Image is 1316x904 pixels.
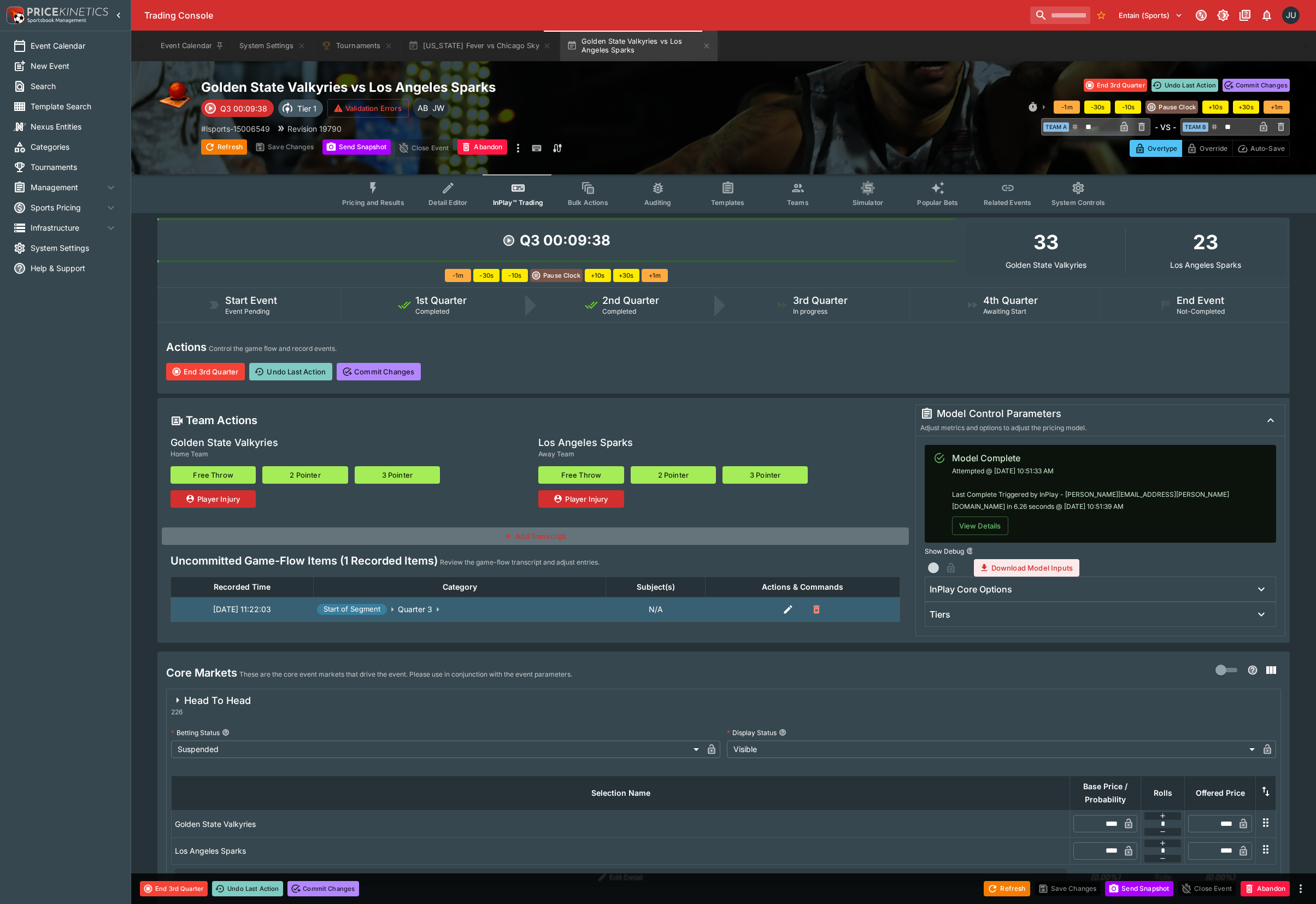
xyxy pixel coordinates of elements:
[1073,871,1138,883] h6: (0.00%)
[1084,79,1147,92] button: End 3rd Quarter
[502,269,528,282] button: -10s
[172,776,1070,811] th: Selection Name
[1250,143,1285,154] p: Auto-Save
[1130,140,1182,157] button: Overtype
[144,10,1026,21] div: Trading Console
[1241,882,1290,893] span: Mark an event as closed and abandoned.
[171,707,251,718] span: 226
[1282,7,1300,24] div: Justin.Walsh
[157,79,192,114] img: basketball.png
[171,466,256,484] button: Free Throw
[201,123,270,134] p: Copy To Clipboard
[1235,5,1255,25] button: Documentation
[974,559,1079,577] button: Download Model Inputs
[337,363,421,380] button: Commit Changes
[322,139,391,155] button: Send Snapshot
[31,40,117,51] span: Event Calendar
[31,242,117,254] span: System Settings
[538,449,633,460] span: Away Team
[793,294,848,307] h5: 3rd Quarter
[249,363,332,380] button: Undo Last Action
[31,141,117,152] span: Categories
[212,881,283,896] button: Undo Last Action
[984,198,1031,207] span: Related Events
[428,98,448,118] div: Justin Walsh
[239,669,572,680] p: These are the core event markets that drive the event. Please use in conjunction with the event p...
[1141,776,1185,811] th: Rolls
[31,121,117,132] span: Nexus Entities
[415,307,449,315] span: Completed
[162,527,909,545] button: Add Transcript
[1223,79,1290,92] button: Commit Changes
[317,604,387,615] span: Start of Segment
[520,231,610,250] h1: Q3 00:09:38
[530,269,583,282] button: Pause Clock
[644,198,671,207] span: Auditing
[171,728,220,737] p: Betting Status
[917,198,958,207] span: Popular Bets
[314,577,606,597] th: Category
[1241,881,1290,896] button: Abandon
[1006,261,1086,269] p: Golden State Valkyries
[440,557,600,568] p: Review the game-flow transcript and adjust entries.
[220,103,267,114] p: Q3 00:09:38
[457,139,507,155] button: Abandon
[1030,7,1090,24] input: search
[930,584,1012,595] h6: InPlay Core Options
[1264,101,1290,114] button: +1m
[287,881,359,896] button: Commit Changes
[1130,140,1290,157] div: Start From
[457,140,507,151] span: Mark an event as closed and abandoned.
[171,577,314,597] th: Recorded Time
[186,413,257,427] h4: Team Actions
[166,340,207,354] h4: Actions
[209,343,337,354] p: Control the game flow and record events.
[1144,871,1182,883] p: Rolls
[31,202,104,213] span: Sports Pricing
[225,307,269,315] span: Event Pending
[1054,101,1080,114] button: -1m
[262,466,348,484] button: 2 Pointer
[222,729,230,736] button: Betting Status
[606,577,706,597] th: Subject(s)
[920,407,1252,420] div: Model Control Parameters
[560,31,718,61] button: Golden State Valkyries vs Los Angeles Sparks
[171,597,314,621] td: [DATE] 11:22:03
[342,198,404,207] span: Pricing and Results
[952,451,1267,465] div: Model Complete
[171,694,251,707] div: Head To Head
[793,307,827,315] span: In progress
[983,307,1026,315] span: Awaiting Start
[1185,776,1256,811] th: Offered Price
[983,294,1038,307] h5: 4th Quarter
[1170,261,1241,269] p: Los Angeles Sparks
[568,198,608,207] span: Bulk Actions
[1105,881,1173,896] button: Send Snapshot
[445,269,471,282] button: -1m
[31,161,117,173] span: Tournaments
[642,269,668,282] button: +1m
[1177,294,1224,307] h5: End Event
[538,436,633,449] h5: Los Angeles Sparks
[1092,7,1110,24] button: No Bookmarks
[171,449,278,460] span: Home Team
[166,363,245,380] button: End 3rd Quarter
[1279,3,1303,27] button: Justin.Walsh
[31,60,117,72] span: New Event
[1148,143,1177,154] p: Overtype
[1233,101,1259,114] button: +30s
[398,603,432,615] p: Quarter 3
[154,31,231,61] button: Event Calendar
[315,31,399,61] button: Tournaments
[175,868,1067,886] button: Edit Detail
[606,597,706,621] td: N/A
[1155,121,1176,133] h6: - VS -
[1257,5,1277,25] button: Notifications
[538,490,624,508] button: Player Injury
[1043,122,1069,132] span: Team A
[171,741,703,758] div: Suspended
[3,4,25,26] img: PriceKinetics Logo
[31,222,104,233] span: Infrastructure
[727,741,1259,758] div: Visible
[1232,140,1290,157] button: Auto-Save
